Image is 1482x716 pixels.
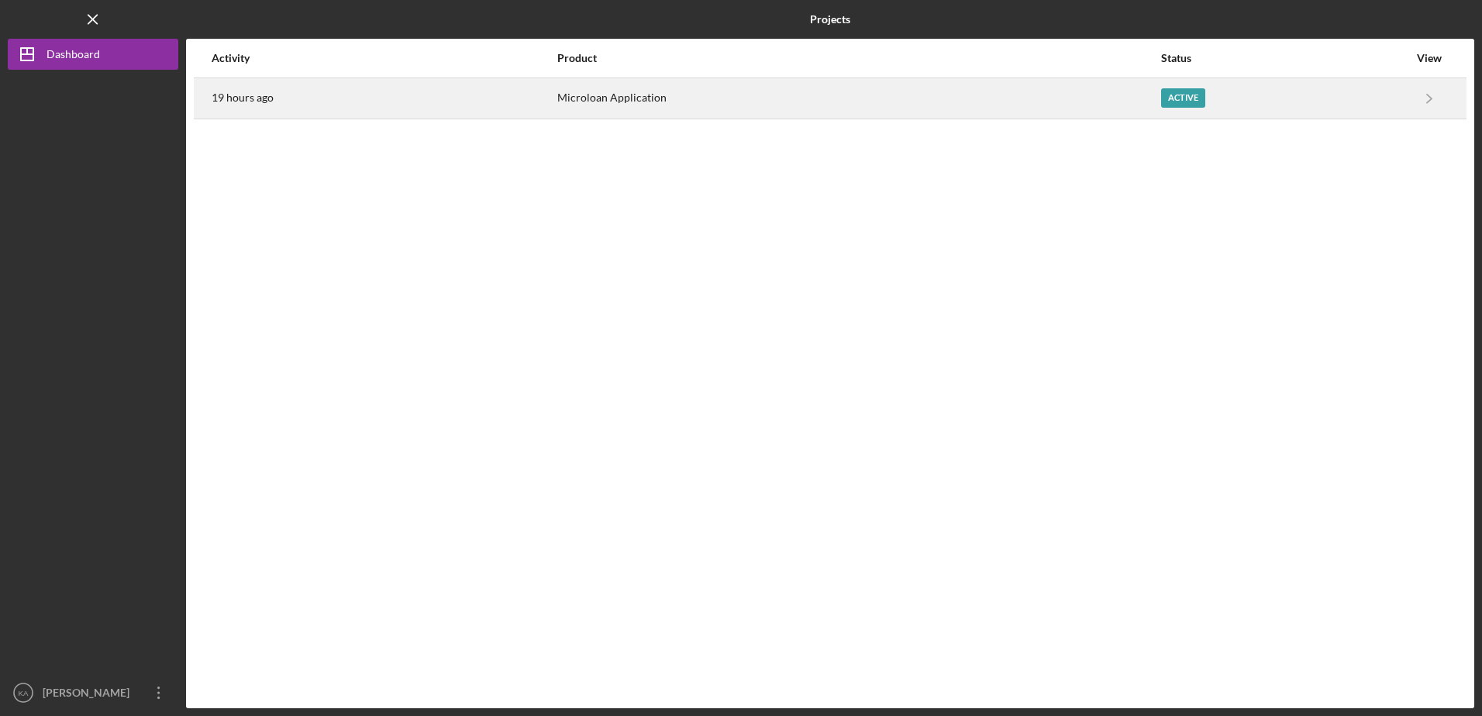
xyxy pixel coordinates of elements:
div: Dashboard [47,39,100,74]
text: KA [19,689,29,697]
time: 2025-09-01 22:08 [212,91,274,104]
div: View [1410,52,1449,64]
b: Projects [810,13,850,26]
div: Active [1161,88,1205,108]
button: KA[PERSON_NAME] [8,677,178,708]
div: Microloan Application [557,79,1159,118]
div: Product [557,52,1159,64]
button: Dashboard [8,39,178,70]
div: [PERSON_NAME] [39,677,140,712]
div: Status [1161,52,1408,64]
div: Activity [212,52,556,64]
